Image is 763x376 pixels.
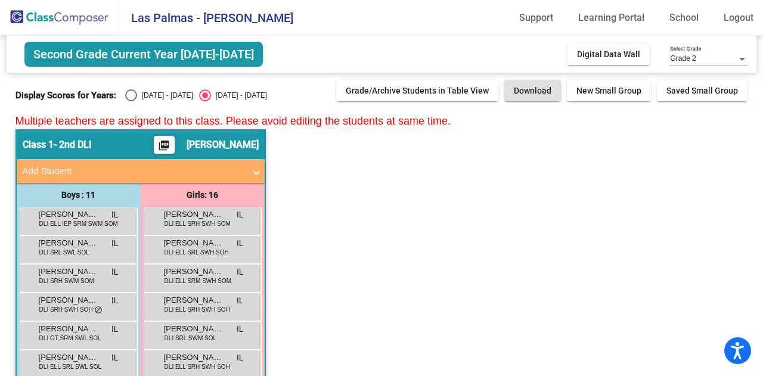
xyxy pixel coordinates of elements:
[165,248,229,257] span: DLI ELL SRL SWH SOH
[164,294,224,306] span: [PERSON_NAME] De [DEMOGRAPHIC_DATA]
[346,86,489,95] span: Grade/Archive Students in Table View
[577,49,640,59] span: Digital Data Wall
[111,266,119,278] span: IL
[569,8,654,27] a: Learning Portal
[187,139,259,151] span: [PERSON_NAME]
[157,139,171,156] mat-icon: picture_as_pdf
[164,209,224,220] span: [PERSON_NAME]
[23,139,54,151] span: Class 1
[39,219,118,228] span: DLI ELL IEP SRM SWM SOM
[164,266,224,278] span: [PERSON_NAME]
[15,90,116,101] span: Display Scores for Years:
[17,159,265,183] mat-expansion-panel-header: Add Student
[660,8,708,27] a: School
[119,8,293,27] span: Las Palmas - [PERSON_NAME]
[23,164,244,178] mat-panel-title: Add Student
[111,323,119,335] span: IL
[141,183,265,207] div: Girls: 16
[164,237,224,249] span: [PERSON_NAME] [PERSON_NAME]
[39,362,102,371] span: DLI ELL SRL SWL SOL
[514,86,551,95] span: Download
[94,306,103,315] span: do_not_disturb_alt
[165,362,230,371] span: DLI ELL SRH SWH SOH
[39,248,89,257] span: DLI SRL SWL SOL
[504,80,561,101] button: Download
[165,334,216,343] span: DLI SRL SWM SOL
[567,43,650,65] button: Digital Data Wall
[111,209,119,221] span: IL
[154,136,175,154] button: Print Students Details
[237,294,244,307] span: IL
[39,352,98,363] span: [PERSON_NAME]
[237,237,244,250] span: IL
[54,139,92,151] span: - 2nd DLI
[576,86,641,95] span: New Small Group
[165,219,231,228] span: DLI ELL SRH SWH SOM
[211,90,267,101] div: [DATE] - [DATE]
[39,305,93,314] span: DLI SRH SWH SOH
[39,334,101,343] span: DLI GT SRM SWL SOL
[165,276,231,285] span: DLI ELL SRM SWH SOM
[39,237,98,249] span: [PERSON_NAME]
[17,183,141,207] div: Boys : 11
[111,294,119,307] span: IL
[237,209,244,221] span: IL
[39,276,94,285] span: DLI SRH SWM SOM
[39,323,98,335] span: [PERSON_NAME]
[39,266,98,278] span: [PERSON_NAME]
[567,80,651,101] button: New Small Group
[237,352,244,364] span: IL
[510,8,563,27] a: Support
[237,266,244,278] span: IL
[336,80,498,101] button: Grade/Archive Students in Table View
[237,323,244,335] span: IL
[24,42,263,67] span: Second Grade Current Year [DATE]-[DATE]
[165,305,230,314] span: DLI ELL SRH SWH SOH
[666,86,738,95] span: Saved Small Group
[39,209,98,220] span: [PERSON_NAME]
[164,323,224,335] span: [PERSON_NAME]
[164,352,224,363] span: [PERSON_NAME]
[714,8,763,27] a: Logout
[125,89,267,101] mat-radio-group: Select an option
[137,90,193,101] div: [DATE] - [DATE]
[111,237,119,250] span: IL
[657,80,748,101] button: Saved Small Group
[111,352,119,364] span: IL
[15,115,451,127] span: Multiple teachers are assigned to this class. Please avoid editing the students at same time.
[39,294,98,306] span: [PERSON_NAME]
[670,54,696,63] span: Grade 2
